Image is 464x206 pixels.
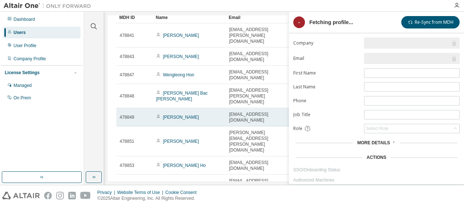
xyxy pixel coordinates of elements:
[364,124,459,133] div: Select Role
[120,138,134,144] span: 478851
[156,91,208,102] a: [PERSON_NAME] Bac [PERSON_NAME]
[293,40,360,46] label: Company
[156,12,223,23] div: Name
[293,16,305,28] div: -
[13,95,31,101] div: On Prem
[229,12,296,23] div: Email
[13,56,46,62] div: Company Profile
[80,192,91,199] img: youtube.svg
[120,93,134,99] span: 478848
[229,87,295,105] span: [EMAIL_ADDRESS][PERSON_NAME][DOMAIN_NAME]
[229,130,295,153] span: [PERSON_NAME][EMAIL_ADDRESS][PERSON_NAME][DOMAIN_NAME]
[293,70,360,76] label: First Name
[163,139,199,144] a: [PERSON_NAME]
[120,33,134,38] span: 478841
[309,19,353,25] div: Fetching profile...
[13,16,35,22] div: Dashboard
[229,69,295,81] span: [EMAIL_ADDRESS][DOMAIN_NAME]
[229,178,295,195] span: [EMAIL_ADDRESS][PERSON_NAME][DOMAIN_NAME]
[229,51,295,62] span: [EMAIL_ADDRESS][DOMAIN_NAME]
[163,163,206,168] a: [PERSON_NAME] Ho
[2,192,40,199] img: altair_logo.svg
[163,33,199,38] a: [PERSON_NAME]
[293,112,360,118] label: Job Title
[293,56,360,61] label: Email
[229,111,295,123] span: [EMAIL_ADDRESS][DOMAIN_NAME]
[163,54,199,59] a: [PERSON_NAME]
[117,190,165,195] div: Website Terms of Use
[357,140,390,145] span: More Details
[401,16,460,28] button: Re-Sync from MDH
[120,72,134,78] span: 478847
[229,27,295,44] span: [EMAIL_ADDRESS][PERSON_NAME][DOMAIN_NAME]
[293,167,460,173] a: SSO/Onboarding Status
[366,126,388,131] div: Select Role
[44,192,52,199] img: facebook.svg
[13,83,32,88] div: Managed
[293,98,360,104] label: Phone
[229,160,295,171] span: [EMAIL_ADDRESS][DOMAIN_NAME]
[5,70,39,76] div: License Settings
[293,84,360,90] label: Last Name
[293,126,302,131] span: Role
[163,72,194,77] a: Wengleong Hon
[13,30,26,35] div: Users
[97,190,117,195] div: Privacy
[165,190,201,195] div: Cookie Consent
[120,114,134,120] span: 478849
[97,195,201,202] p: © 2025 Altair Engineering, Inc. All Rights Reserved.
[13,43,36,49] div: User Profile
[119,12,150,23] div: MDH ID
[293,177,460,183] a: Authorized Machines
[120,54,134,60] span: 478843
[4,2,95,9] img: Altair One
[120,163,134,168] span: 478853
[56,192,64,199] img: instagram.svg
[163,115,199,120] a: [PERSON_NAME]
[68,192,76,199] img: linkedin.svg
[367,154,386,160] div: Actions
